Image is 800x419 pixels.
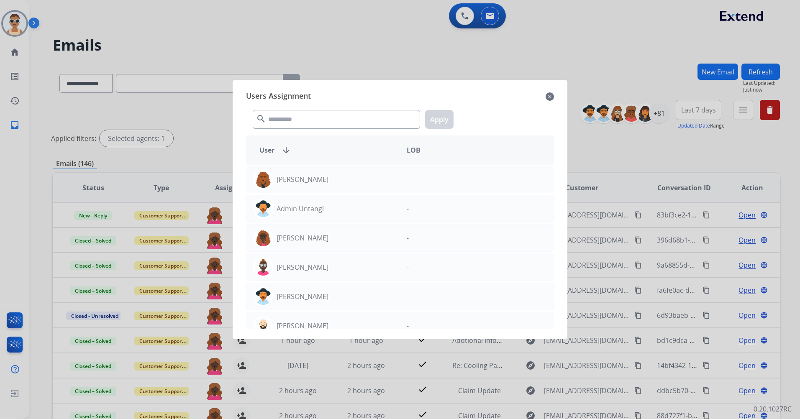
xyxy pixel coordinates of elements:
[246,90,311,103] span: Users Assignment
[277,174,328,184] p: [PERSON_NAME]
[407,262,409,272] p: -
[407,145,421,155] span: LOB
[425,110,454,129] button: Apply
[407,291,409,301] p: -
[277,204,324,214] p: Admin Untangl
[407,174,409,184] p: -
[277,262,328,272] p: [PERSON_NAME]
[277,233,328,243] p: [PERSON_NAME]
[407,233,409,243] p: -
[277,321,328,331] p: [PERSON_NAME]
[546,92,554,102] mat-icon: close
[253,145,400,155] div: User
[277,291,328,301] p: [PERSON_NAME]
[256,114,266,124] mat-icon: search
[407,204,409,214] p: -
[281,145,291,155] mat-icon: arrow_downward
[407,321,409,331] p: -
